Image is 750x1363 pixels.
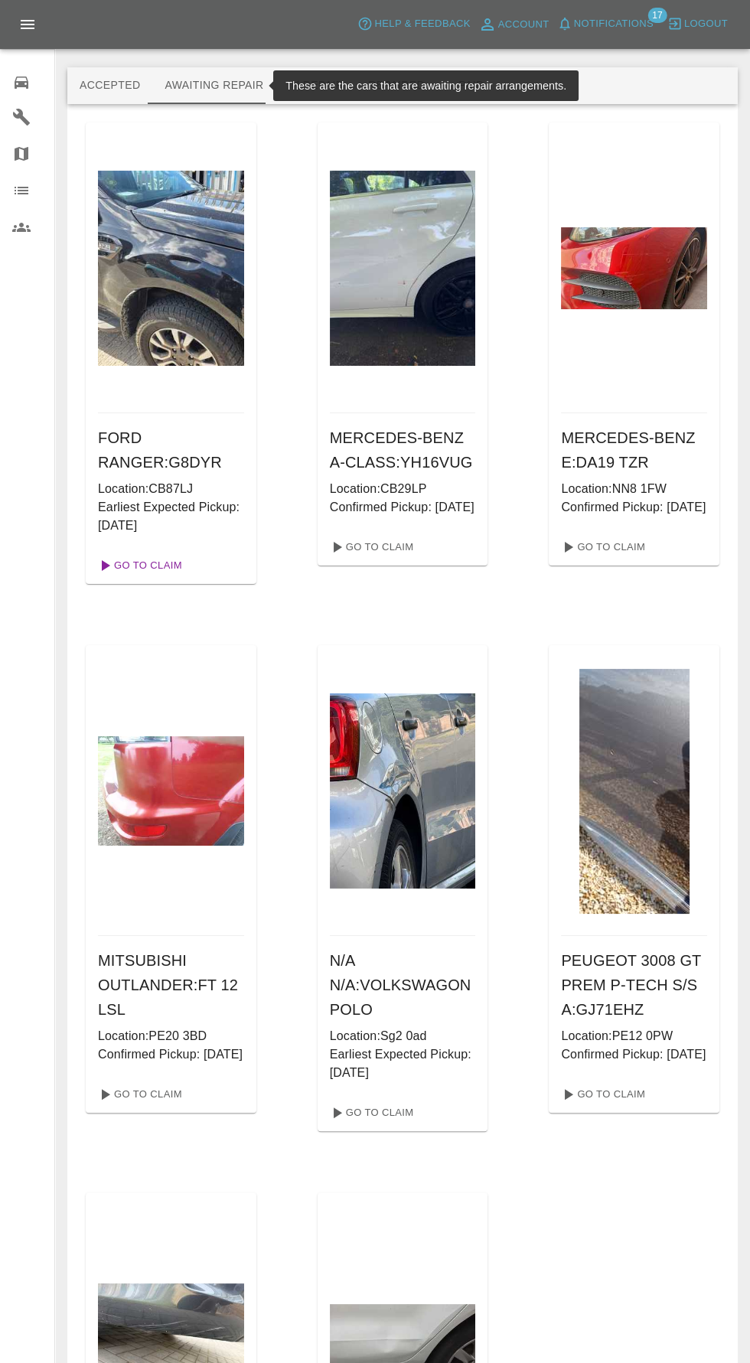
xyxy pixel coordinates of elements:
button: Notifications [553,12,657,36]
span: Notifications [574,15,654,33]
a: Account [474,12,553,37]
span: Help & Feedback [374,15,470,33]
p: Earliest Expected Pickup: [DATE] [330,1045,476,1082]
a: Go To Claim [324,535,418,559]
p: Earliest Expected Pickup: [DATE] [98,498,244,535]
h6: PEUGEOT 3008 GT PREM P-TECH S/S A : GJ71EHZ [561,948,707,1022]
p: Location: CB29LP [330,480,476,498]
h6: MERCEDES-BENZ E : DA19 TZR [561,426,707,474]
h6: MITSUBISHI OUTLANDER : FT 12 LSL [98,948,244,1022]
p: Location: CB87LJ [98,480,244,498]
button: Repaired [356,67,437,104]
h6: FORD RANGER : G8DYR [98,426,244,474]
button: Help & Feedback [354,12,474,36]
p: Location: Sg2 0ad [330,1027,476,1045]
p: Confirmed Pickup: [DATE] [561,1045,707,1064]
button: Open drawer [9,6,46,43]
a: Go To Claim [555,1082,649,1107]
h6: N/A N/A : VOLKSWAGON POLO [330,948,476,1022]
a: Go To Claim [324,1101,418,1125]
p: Confirmed Pickup: [DATE] [330,498,476,517]
a: Go To Claim [92,1082,186,1107]
span: Logout [684,15,728,33]
p: Location: PE12 0PW [561,1027,707,1045]
a: Go To Claim [555,535,649,559]
button: In Repair [276,67,357,104]
button: Logout [664,12,732,36]
span: Account [498,16,549,34]
a: Go To Claim [92,553,186,578]
p: Confirmed Pickup: [DATE] [98,1045,244,1064]
h6: MERCEDES-BENZ A-CLASS : YH16VUG [330,426,476,474]
button: Awaiting Repair [152,67,276,104]
button: Paid [437,67,506,104]
p: Confirmed Pickup: [DATE] [561,498,707,517]
button: Accepted [67,67,152,104]
span: 17 [647,8,667,23]
p: Location: PE20 3BD [98,1027,244,1045]
p: Location: NN8 1FW [561,480,707,498]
